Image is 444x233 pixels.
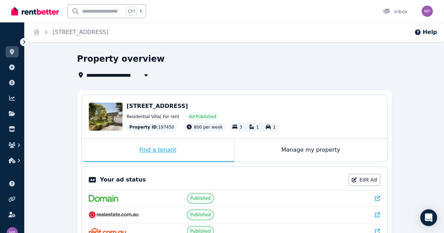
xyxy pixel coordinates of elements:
[130,124,157,130] span: Property ID
[239,125,242,130] span: 3
[273,125,276,130] span: 1
[127,114,179,119] span: Residential Villa | For rent
[127,123,177,131] div: : 197450
[100,176,146,184] p: Your ad status
[77,53,165,64] h1: Property overview
[349,174,380,186] a: Edit Ad
[127,103,188,109] span: [STREET_ADDRESS]
[383,8,407,15] div: Inbox
[256,125,259,130] span: 1
[82,139,234,162] div: Find a tenant
[190,196,211,201] span: Published
[420,209,437,226] div: Open Intercom Messenger
[414,28,437,36] button: Help
[234,139,387,162] div: Manage my property
[126,7,137,16] span: Ctrl
[422,6,433,17] img: Michelle Peric
[11,6,59,16] img: RentBetter
[53,29,108,35] a: [STREET_ADDRESS]
[89,195,118,202] img: Domain.com.au
[89,211,139,218] img: RealEstate.com.au
[194,125,223,130] span: 800 per week
[190,212,211,218] span: Published
[25,22,117,42] nav: Breadcrumb
[189,114,216,119] span: Ad: Published
[140,8,142,14] span: k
